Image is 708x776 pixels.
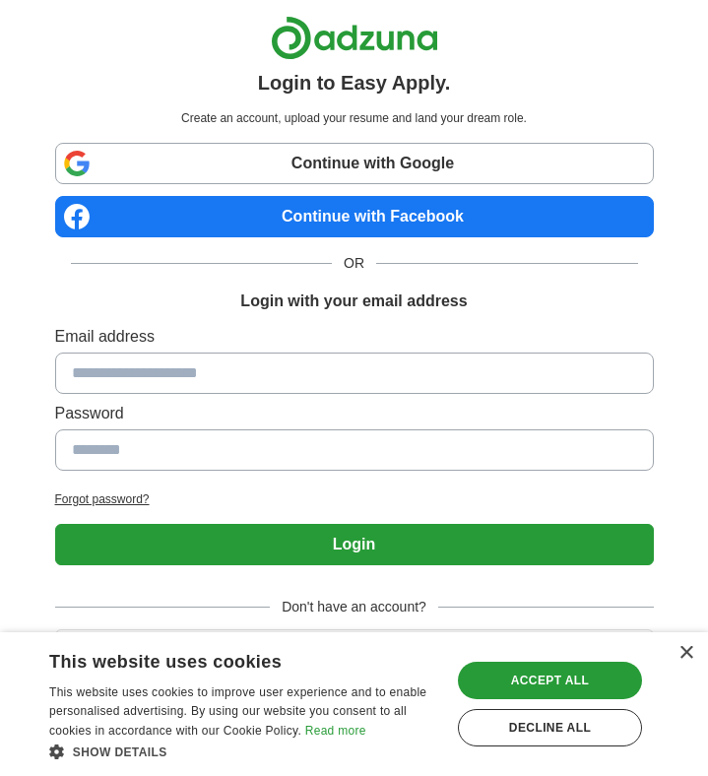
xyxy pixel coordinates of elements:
a: Continue with Google [55,143,654,184]
label: Email address [55,325,654,349]
div: This website uses cookies [49,644,390,674]
button: Login [55,524,654,565]
label: Password [55,402,654,425]
a: Read more, opens a new window [305,724,366,738]
span: Don't have an account? [270,597,438,617]
p: Create an account, upload your resume and land your dream role. [59,109,650,127]
div: Accept all [458,662,642,699]
span: This website uses cookies to improve user experience and to enable personalised advertising. By u... [49,685,426,739]
button: Create account [55,629,654,671]
div: Close [678,646,693,661]
a: Continue with Facebook [55,196,654,237]
span: Show details [73,745,167,759]
h1: Login with your email address [240,290,467,313]
span: OR [332,253,376,274]
div: Show details [49,742,439,761]
div: Decline all [458,709,642,746]
img: Adzuna logo [271,16,438,60]
a: Forgot password? [55,490,654,508]
h1: Login to Easy Apply. [258,68,451,97]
